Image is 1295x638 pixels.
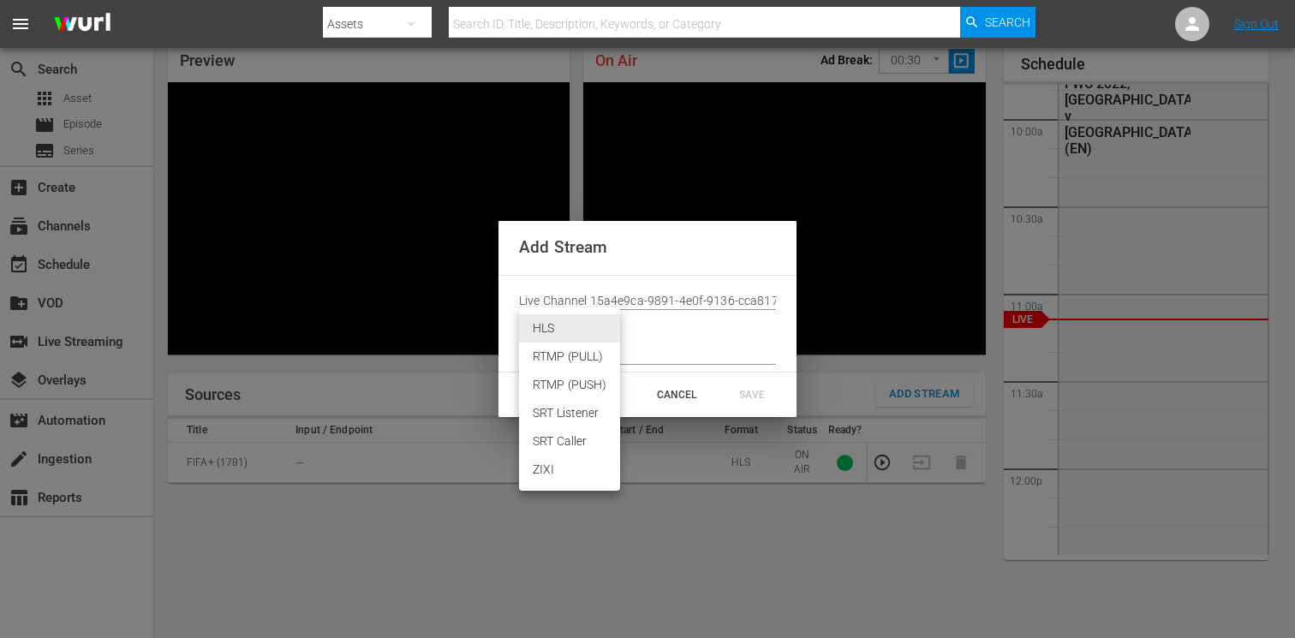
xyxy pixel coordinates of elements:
[519,427,620,456] li: SRT Caller
[519,343,620,371] li: RTMP (PULL)
[519,314,620,343] li: HLS
[41,4,123,45] img: ans4CAIJ8jUAAAAAAAAAAAAAAAAAAAAAAAAgQb4GAAAAAAAAAAAAAAAAAAAAAAAAJMjXAAAAAAAAAAAAAAAAAAAAAAAAgAT5G...
[519,456,620,484] li: ZIXI
[985,7,1030,38] span: Search
[519,399,620,427] li: SRT Listener
[519,371,620,399] li: RTMP (PUSH)
[10,14,31,34] span: menu
[1234,17,1279,31] a: Sign Out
